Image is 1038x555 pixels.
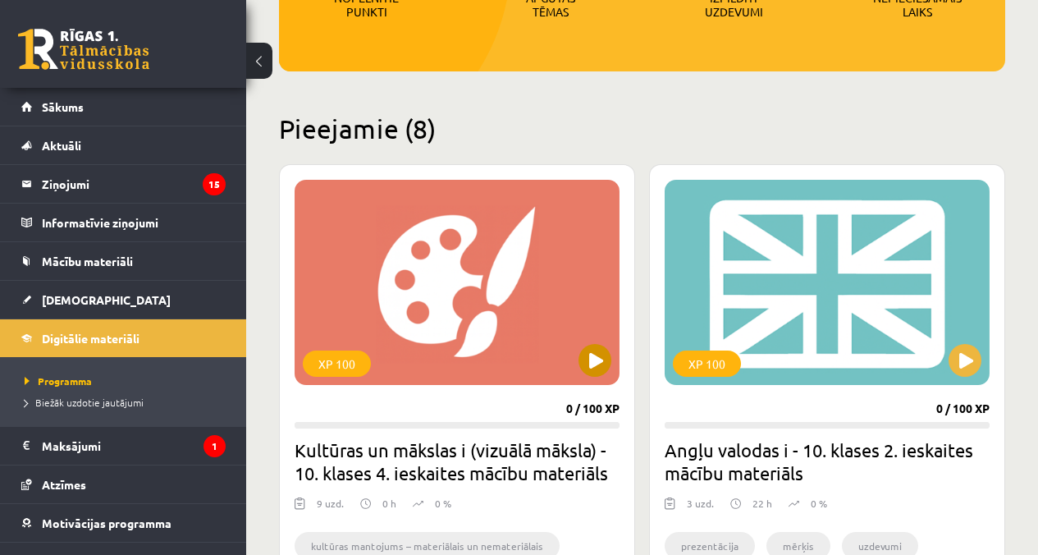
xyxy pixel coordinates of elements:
a: Mācību materiāli [21,242,226,280]
div: XP 100 [673,351,741,377]
span: Digitālie materiāli [42,331,139,346]
a: Motivācijas programma [21,504,226,542]
span: Sākums [42,99,84,114]
a: Digitālie materiāli [21,319,226,357]
span: Programma [25,374,92,388]
a: Sākums [21,88,226,126]
p: 0 h [382,496,396,511]
a: Atzīmes [21,466,226,503]
span: Biežāk uzdotie jautājumi [25,396,144,409]
i: 15 [203,173,226,195]
a: Ziņojumi15 [21,165,226,203]
h2: Angļu valodas i - 10. klases 2. ieskaites mācību materiāls [665,438,990,484]
p: 22 h [752,496,772,511]
a: Informatīvie ziņojumi [21,204,226,241]
div: XP 100 [303,351,371,377]
span: Mācību materiāli [42,254,133,268]
span: [DEMOGRAPHIC_DATA] [42,292,171,307]
a: Rīgas 1. Tālmācības vidusskola [18,29,149,70]
span: Aktuāli [42,138,81,153]
p: 0 % [811,496,827,511]
a: Maksājumi1 [21,427,226,465]
i: 1 [203,435,226,457]
h2: Kultūras un mākslas i (vizuālā māksla) - 10. klases 4. ieskaites mācību materiāls [295,438,620,484]
legend: Informatīvie ziņojumi [42,204,226,241]
div: 9 uzd. [317,496,344,521]
legend: Ziņojumi [42,165,226,203]
a: [DEMOGRAPHIC_DATA] [21,281,226,319]
a: Aktuāli [21,126,226,164]
p: 0 % [435,496,451,511]
span: Motivācijas programma [42,516,171,530]
div: 3 uzd. [687,496,714,521]
a: Programma [25,374,230,388]
span: Atzīmes [42,477,86,492]
h2: Pieejamie (8) [279,112,1005,144]
legend: Maksājumi [42,427,226,465]
a: Biežāk uzdotie jautājumi [25,395,230,410]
